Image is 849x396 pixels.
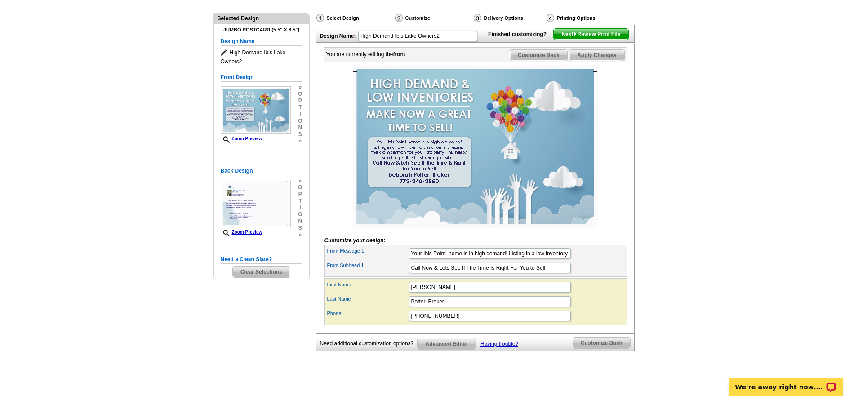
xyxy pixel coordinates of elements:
b: front [393,51,405,58]
img: Delivery Options [474,14,481,22]
div: Select Design [316,13,394,25]
span: n [298,218,302,225]
span: o [298,211,302,218]
span: n [298,125,302,131]
a: Advanced Editor [417,338,476,350]
span: Next Review Print File [554,29,628,40]
span: t [298,198,302,205]
span: » [298,231,302,238]
span: i [298,205,302,211]
img: Customize [395,14,403,22]
img: Select Design [316,14,324,22]
label: Last Name [327,295,408,303]
span: o [298,118,302,125]
span: p [298,191,302,198]
img: Z18873705_00001_2.jpg [221,180,291,227]
label: First Name [327,281,408,289]
strong: Finished customizing? [488,31,552,37]
i: Customize your design: [324,237,386,244]
span: o [298,184,302,191]
span: Customize Back [510,50,567,61]
h5: Front Design [221,73,302,82]
h5: Need a Clean Slate? [221,255,302,264]
span: s [298,225,302,231]
span: » [298,178,302,184]
span: » [298,138,302,145]
iframe: LiveChat chat widget [723,368,849,396]
span: t [298,104,302,111]
h4: Jumbo Postcard (5.5" x 8.5") [221,27,302,33]
span: Customize Back [573,338,630,348]
div: Customize [394,13,473,25]
div: Printing Options [546,13,626,22]
span: Advanced Editor [418,338,476,349]
h5: Design Name [221,37,302,46]
span: » [298,84,302,91]
span: Clear Selections [233,267,290,277]
img: button-next-arrow-white.png [573,32,577,36]
a: Zoom Preview [221,136,262,141]
div: Need additional customization options? [320,338,418,349]
div: Selected Design [214,14,309,22]
label: Phone [327,310,408,317]
span: s [298,131,302,138]
img: Printing Options & Summary [547,14,554,22]
h5: Back Design [221,167,302,175]
label: Front Subhead 1 [327,262,408,269]
span: i [298,111,302,118]
strong: Design Name: [320,33,356,39]
a: Zoom Preview [221,230,262,235]
img: Z18873705_00001_1.jpg [221,86,291,134]
span: Apply Changes [569,50,624,61]
a: Having trouble? [480,341,518,347]
img: Z18873705_00001_1.jpg [353,65,598,228]
span: o [298,91,302,98]
span: High Demand Ibis Lake Owners2 [221,48,302,66]
div: You are currently editing the . [326,50,407,58]
div: Delivery Options [473,13,546,22]
label: Front Message 1 [327,247,408,255]
span: p [298,98,302,104]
